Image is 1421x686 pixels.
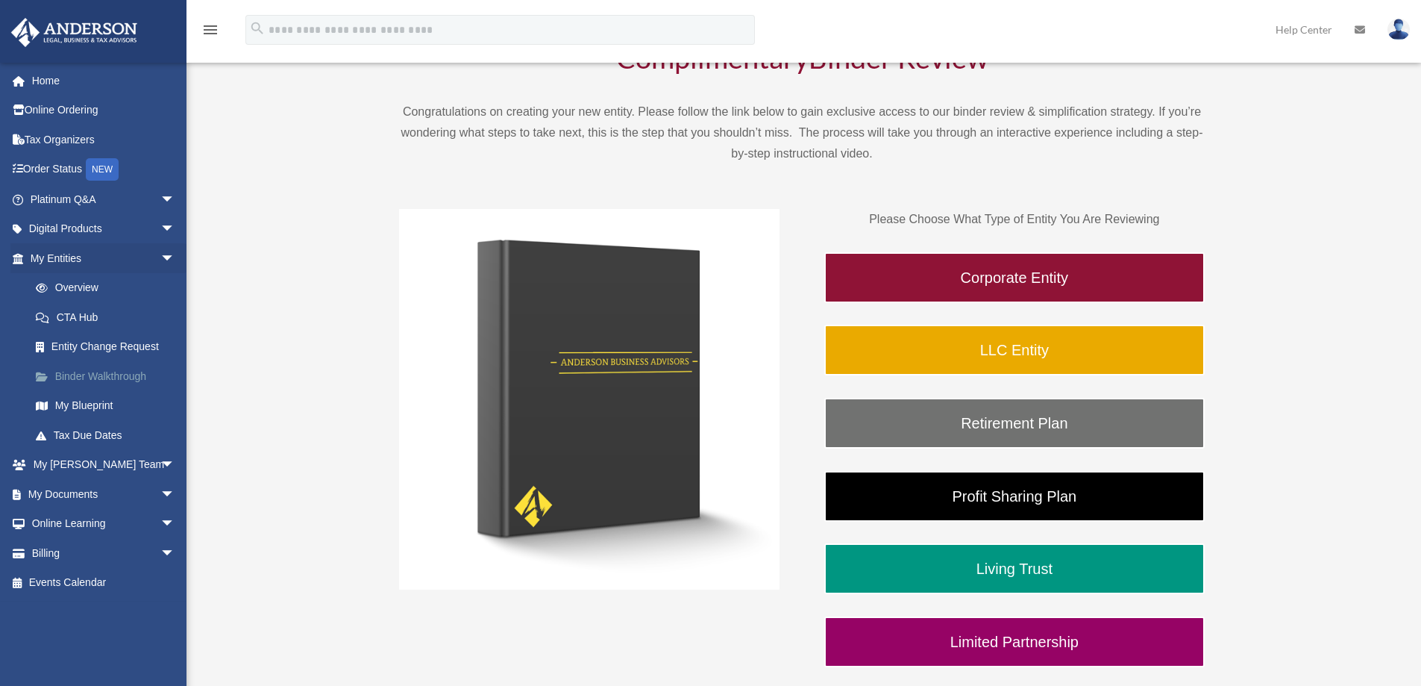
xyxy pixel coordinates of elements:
[824,398,1205,449] a: Retirement Plan
[824,325,1205,375] a: LLC Entity
[824,617,1205,667] a: Limited Partnership
[10,450,198,480] a: My [PERSON_NAME] Teamarrow_drop_down
[10,125,198,155] a: Tax Organizers
[10,568,198,598] a: Events Calendar
[160,479,190,510] span: arrow_drop_down
[10,184,198,214] a: Platinum Q&Aarrow_drop_down
[21,391,198,421] a: My Blueprint
[86,158,119,181] div: NEW
[160,509,190,540] span: arrow_drop_down
[249,20,266,37] i: search
[10,96,198,125] a: Online Ordering
[21,420,198,450] a: Tax Due Dates
[824,209,1205,230] p: Please Choose What Type of Entity You Are Reviewing
[10,214,198,244] a: Digital Productsarrow_drop_down
[160,538,190,569] span: arrow_drop_down
[824,471,1205,522] a: Profit Sharing Plan
[201,21,219,39] i: menu
[21,302,198,332] a: CTA Hub
[21,273,198,303] a: Overview
[399,102,1205,164] p: Congratulations on creating your new entity. Please follow the link below to gain exclusive acces...
[7,18,142,47] img: Anderson Advisors Platinum Portal
[21,332,198,362] a: Entity Change Request
[10,538,198,568] a: Billingarrow_drop_down
[21,361,198,391] a: Binder Walkthrough
[160,450,190,481] span: arrow_drop_down
[201,26,219,39] a: menu
[10,479,198,509] a: My Documentsarrow_drop_down
[160,184,190,215] span: arrow_drop_down
[1387,19,1410,40] img: User Pic
[160,243,190,274] span: arrow_drop_down
[10,243,198,273] a: My Entitiesarrow_drop_down
[10,66,198,96] a: Home
[10,509,198,539] a: Online Learningarrow_drop_down
[160,214,190,245] span: arrow_drop_down
[824,543,1205,594] a: Living Trust
[824,252,1205,303] a: Corporate Entity
[10,155,198,185] a: Order StatusNEW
